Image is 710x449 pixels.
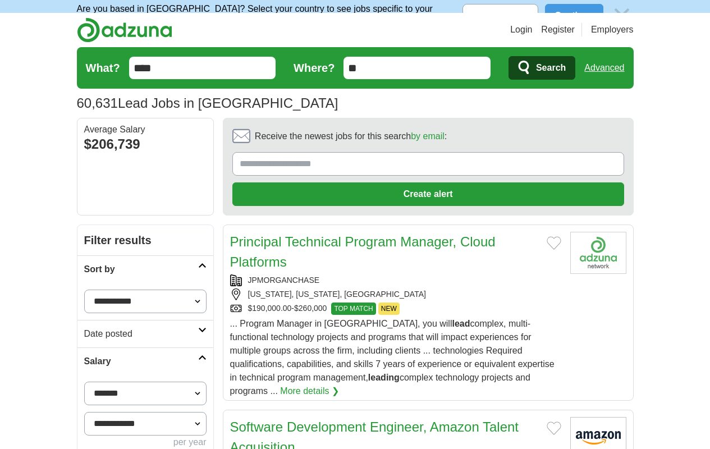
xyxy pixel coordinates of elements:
button: Continue [545,4,603,28]
a: More details ❯ [280,384,339,398]
h2: Filter results [77,225,213,255]
button: Create alert [232,182,624,206]
div: [US_STATE], [US_STATE], [GEOGRAPHIC_DATA] [230,288,561,300]
span: TOP MATCH [331,303,375,315]
button: Search [509,56,575,80]
a: Advanced [584,57,624,79]
span: 60,631 [77,93,118,113]
button: Add to favorite jobs [547,421,561,435]
img: Company logo [570,232,626,274]
div: $206,739 [84,134,207,154]
h2: Salary [84,355,198,368]
strong: lead [452,319,470,328]
span: ... Program Manager in [GEOGRAPHIC_DATA], you will complex, multi-functional technology projects ... [230,319,555,396]
strong: leading [368,373,400,382]
a: Sort by [77,255,213,283]
h2: Date posted [84,327,198,341]
a: Login [510,23,532,36]
span: Receive the newest jobs for this search : [255,130,447,143]
p: Are you based in [GEOGRAPHIC_DATA]? Select your country to see jobs specific to your location. [77,2,463,29]
label: What? [86,59,120,76]
a: Register [541,23,575,36]
label: Where? [294,59,335,76]
a: Employers [591,23,634,36]
a: Date posted [77,320,213,347]
span: Search [536,57,566,79]
h1: Lead Jobs in [GEOGRAPHIC_DATA] [77,95,338,111]
button: Add to favorite jobs [547,236,561,250]
a: Principal Technical Program Manager, Cloud Platforms [230,234,496,269]
a: by email [411,131,445,141]
div: JPMORGANCHASE [230,274,561,286]
img: Adzuna logo [77,17,172,43]
div: $190,000.00-$260,000 [230,303,561,315]
div: Average Salary [84,125,207,134]
span: NEW [378,303,400,315]
h2: Sort by [84,263,198,276]
div: per year [84,436,207,449]
a: Salary [77,347,213,375]
img: icon_close_no_bg.svg [610,4,634,28]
